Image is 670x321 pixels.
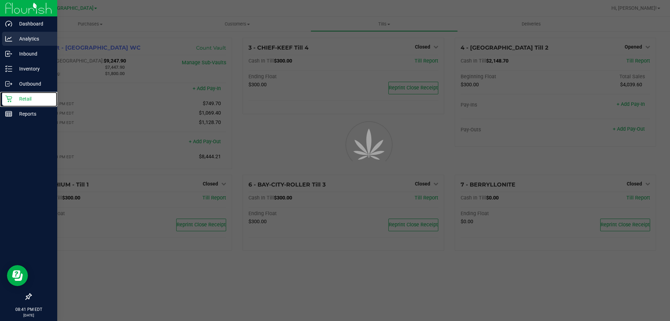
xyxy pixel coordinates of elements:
inline-svg: Inbound [5,50,12,57]
inline-svg: Inventory [5,65,12,72]
inline-svg: Reports [5,110,12,117]
inline-svg: Retail [5,95,12,102]
p: 08:41 PM EDT [3,306,54,313]
p: Outbound [12,80,54,88]
inline-svg: Analytics [5,35,12,42]
p: Inventory [12,65,54,73]
inline-svg: Dashboard [5,20,12,27]
p: Inbound [12,50,54,58]
p: [DATE] [3,313,54,318]
inline-svg: Outbound [5,80,12,87]
iframe: Resource center [7,265,28,286]
p: Reports [12,110,54,118]
p: Analytics [12,35,54,43]
p: Retail [12,95,54,103]
p: Dashboard [12,20,54,28]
